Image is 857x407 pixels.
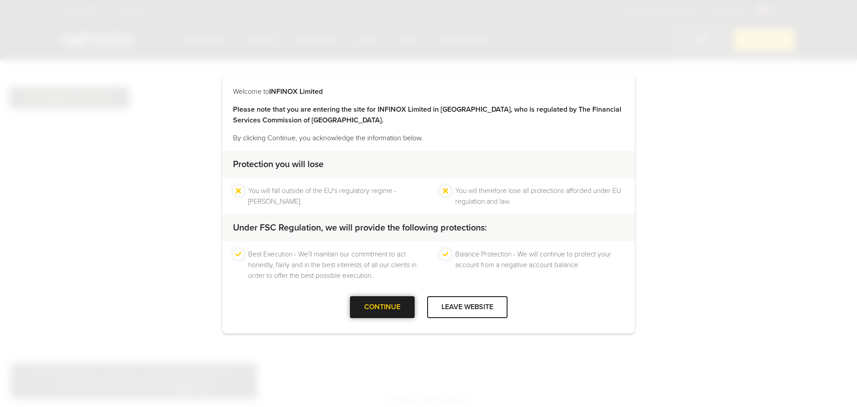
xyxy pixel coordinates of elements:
strong: Under FSC Regulation, we will provide the following protections: [233,222,487,233]
li: You will therefore lose all protections afforded under EU regulation and law. [455,185,624,207]
p: Welcome to [233,86,624,97]
li: Balance Protection - We will continue to protect your account from a negative account balance. [455,249,624,281]
strong: Please note that you are entering the site for INFINOX Limited in [GEOGRAPHIC_DATA], who is regul... [233,105,621,125]
p: By clicking Continue, you acknowledge the information below. [233,133,624,143]
div: LEAVE WEBSITE [427,296,508,318]
li: Best Execution - We’ll maintain our commitment to act honestly, fairly and in the best interests ... [248,249,417,281]
strong: INFINOX Limited [269,87,323,96]
li: You will fall outside of the EU's regulatory regime - [PERSON_NAME]. [248,185,417,207]
div: CONTINUE [350,296,415,318]
strong: Protection you will lose [233,159,324,170]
